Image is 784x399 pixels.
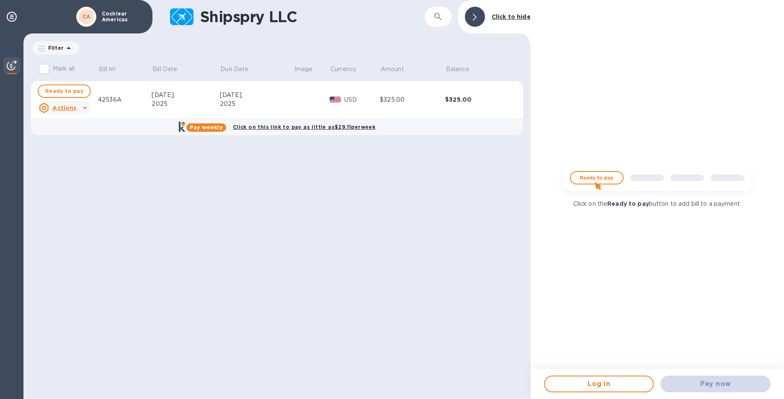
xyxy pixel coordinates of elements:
div: 2025 [220,100,294,108]
div: $325.00 [445,95,511,104]
div: 2025 [152,100,219,108]
span: Ready to pay [45,86,83,96]
u: Actions [52,105,76,111]
p: Click on the button to add bill to a payment. [573,199,741,208]
b: Ready to pay [607,200,649,207]
img: USD [330,97,341,102]
div: 42536A [98,95,152,104]
b: CA [83,13,90,20]
p: Amount [381,65,404,74]
p: USD [344,95,380,104]
div: [DATE], [220,91,294,100]
p: Mark all [53,64,75,73]
p: Cochlear Americas [102,11,144,23]
button: Ready to pay [38,84,91,98]
span: Due Date [220,65,259,74]
p: Balance [446,65,469,74]
p: Bill Date [152,65,177,74]
p: Image [294,65,313,74]
b: Click to hide [492,13,531,20]
b: Pay weekly [190,124,223,130]
b: Click on this link to pay as little as $29.11 per week [233,124,375,130]
p: Bill № [99,65,116,74]
span: Balance [446,65,480,74]
span: Log in [552,379,647,389]
h1: Shipspry LLC [200,8,425,26]
p: Currency [330,65,356,74]
p: Filter [45,44,64,51]
p: Due Date [220,65,248,74]
span: Bill Date [152,65,188,74]
span: Bill № [99,65,127,74]
div: [DATE], [152,91,219,100]
span: Amount [381,65,415,74]
div: $325.00 [380,95,445,104]
button: Log in [544,376,654,392]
